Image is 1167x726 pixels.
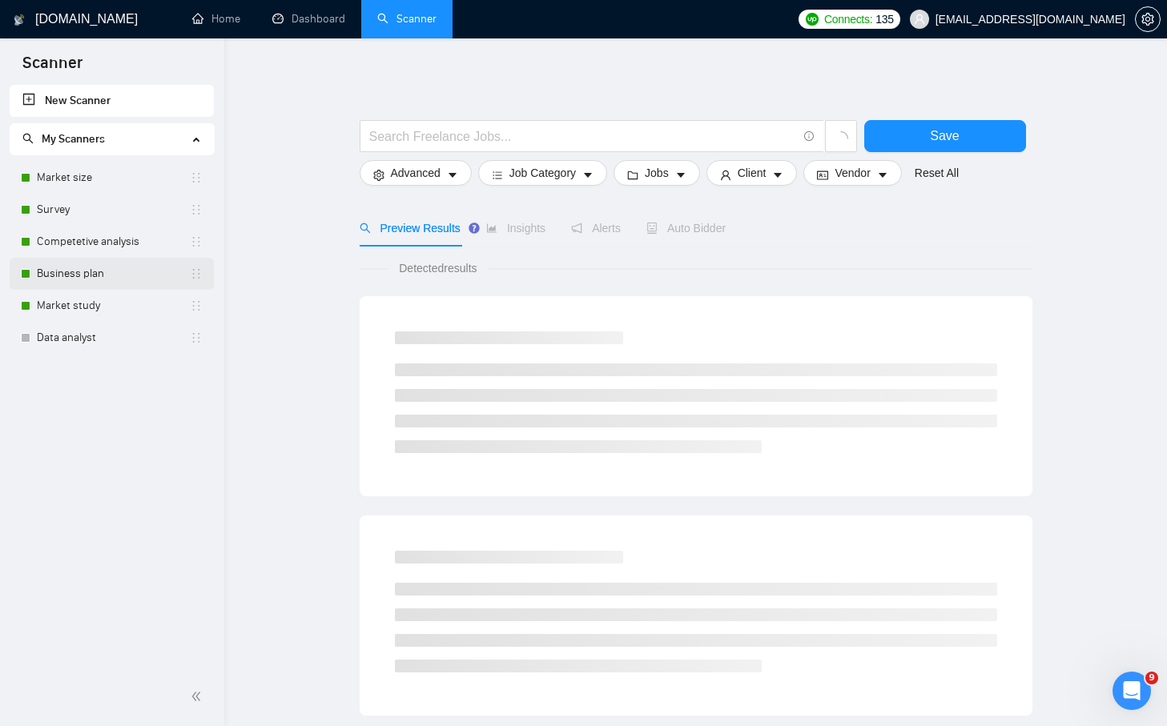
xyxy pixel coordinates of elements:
[614,160,700,186] button: folderJobscaret-down
[37,258,190,290] a: Business plan
[486,223,497,234] span: area-chart
[37,322,190,354] a: Data analyst
[37,290,190,322] a: Market study
[37,226,190,258] a: Competetive analysis
[914,14,925,25] span: user
[360,160,472,186] button: settingAdvancedcaret-down
[10,162,214,194] li: Market size
[22,85,201,117] a: New Scanner
[877,169,888,181] span: caret-down
[803,160,901,186] button: idcardVendorcaret-down
[645,164,669,182] span: Jobs
[478,160,607,186] button: barsJob Categorycaret-down
[486,222,545,235] span: Insights
[806,13,819,26] img: upwork-logo.png
[738,164,767,182] span: Client
[10,51,95,85] span: Scanner
[369,126,797,146] input: Search Freelance Jobs...
[10,290,214,322] li: Market study
[804,131,815,142] span: info-circle
[388,259,488,277] span: Detected results
[1145,672,1158,684] span: 9
[571,223,582,234] span: notification
[190,171,203,184] span: holder
[835,164,870,182] span: Vendor
[646,222,726,235] span: Auto Bidder
[864,120,1026,152] button: Save
[817,169,828,181] span: idcard
[1136,13,1160,26] span: setting
[190,331,203,344] span: holder
[646,223,658,234] span: robot
[875,10,893,28] span: 135
[571,222,621,235] span: Alerts
[190,299,203,312] span: holder
[37,162,190,194] a: Market size
[10,85,214,117] li: New Scanner
[14,7,25,33] img: logo
[915,164,959,182] a: Reset All
[191,688,207,704] span: double-left
[377,12,437,26] a: searchScanner
[190,203,203,216] span: holder
[10,226,214,258] li: Competetive analysis
[10,258,214,290] li: Business plan
[772,169,783,181] span: caret-down
[706,160,798,186] button: userClientcaret-down
[582,169,594,181] span: caret-down
[509,164,576,182] span: Job Category
[22,133,34,144] span: search
[391,164,441,182] span: Advanced
[492,169,503,181] span: bars
[1135,6,1161,32] button: setting
[824,10,872,28] span: Connects:
[360,223,371,234] span: search
[42,132,105,146] span: My Scanners
[190,267,203,280] span: holder
[1135,13,1161,26] a: setting
[192,12,240,26] a: homeHome
[1113,672,1151,710] iframe: Intercom live chat
[37,194,190,226] a: Survey
[10,194,214,226] li: Survey
[675,169,686,181] span: caret-down
[190,235,203,248] span: holder
[834,131,848,146] span: loading
[373,169,384,181] span: setting
[272,12,345,26] a: dashboardDashboard
[467,221,481,235] div: Tooltip anchor
[360,222,461,235] span: Preview Results
[10,322,214,354] li: Data analyst
[720,169,731,181] span: user
[627,169,638,181] span: folder
[22,132,105,146] span: My Scanners
[930,126,959,146] span: Save
[447,169,458,181] span: caret-down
